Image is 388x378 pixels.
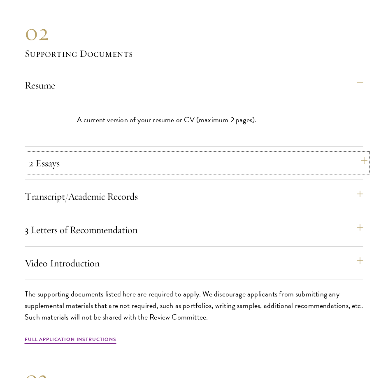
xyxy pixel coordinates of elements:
[25,47,363,61] h3: Supporting Documents
[25,187,363,206] button: Transcript/Academic Records
[25,18,363,47] div: 02
[77,114,311,126] p: A current version of your resume or CV (maximum 2 pages).
[25,220,363,240] button: 3 Letters of Recommendation
[25,288,363,323] p: The supporting documents listed here are required to apply. We discourage applicants from submitt...
[25,253,363,273] button: Video Introduction
[25,75,363,95] button: Resume
[25,336,116,345] a: Full Application Instructions
[29,153,367,173] button: 2 Essays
